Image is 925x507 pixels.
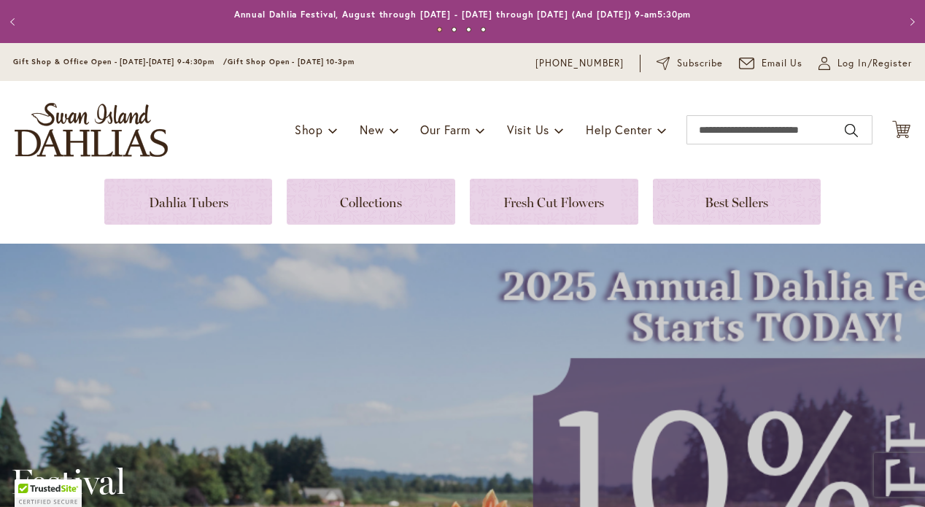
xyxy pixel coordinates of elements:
button: Next [896,7,925,36]
a: Email Us [739,56,803,71]
button: 3 of 4 [466,27,471,32]
span: Email Us [762,56,803,71]
span: Our Farm [420,122,470,137]
a: [PHONE_NUMBER] [535,56,624,71]
span: Help Center [586,122,652,137]
span: Subscribe [677,56,723,71]
span: Visit Us [507,122,549,137]
span: Log In/Register [837,56,912,71]
span: Gift Shop & Office Open - [DATE]-[DATE] 9-4:30pm / [13,57,228,66]
span: Gift Shop Open - [DATE] 10-3pm [228,57,355,66]
a: store logo [15,103,168,157]
span: Shop [295,122,323,137]
button: 4 of 4 [481,27,486,32]
span: New [360,122,384,137]
button: 1 of 4 [437,27,442,32]
a: Subscribe [657,56,723,71]
a: Annual Dahlia Festival, August through [DATE] - [DATE] through [DATE] (And [DATE]) 9-am5:30pm [234,9,692,20]
a: Log In/Register [818,56,912,71]
button: 2 of 4 [452,27,457,32]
